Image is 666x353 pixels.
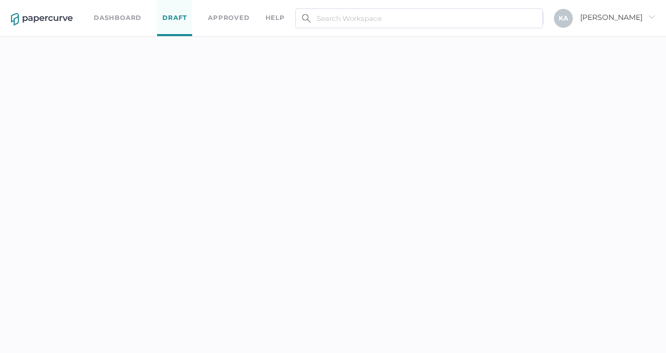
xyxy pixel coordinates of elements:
span: [PERSON_NAME] [580,13,655,22]
span: K A [559,14,568,22]
a: Dashboard [94,12,141,24]
div: help [265,12,285,24]
a: Approved [208,12,249,24]
i: arrow_right [648,13,655,20]
input: Search Workspace [295,8,543,28]
img: papercurve-logo-colour.7244d18c.svg [11,13,73,26]
img: search.bf03fe8b.svg [302,14,310,23]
